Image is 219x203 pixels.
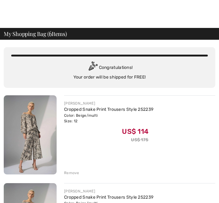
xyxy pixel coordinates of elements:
a: Cropped Snake Print Trousers Style 252239 [64,107,153,112]
img: Cropped Snake Print Trousers Style 252239 [4,95,57,174]
div: [PERSON_NAME] [64,188,153,194]
div: Color: Beige/multi Size: 12 [64,113,153,124]
s: US$ 175 [131,137,148,142]
img: Congratulation2.svg [86,61,99,74]
div: Remove [64,170,79,176]
div: [PERSON_NAME] [64,101,153,106]
span: My Shopping Bag ( Items) [4,31,67,37]
div: Congratulations! Your order will be shipped for FREE! [11,61,208,80]
a: Cropped Snake Print Trousers Style 252239 [64,195,153,200]
span: 6 [49,30,52,37]
span: US$ 114 [122,127,148,136]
